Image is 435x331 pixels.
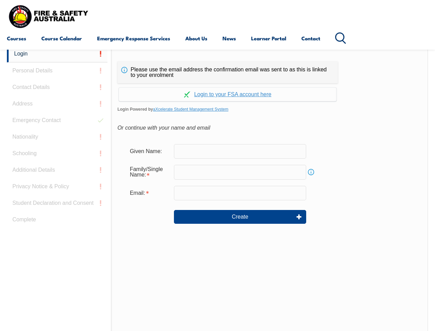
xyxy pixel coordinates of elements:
[124,163,174,181] div: Family/Single Name is required.
[185,30,207,47] a: About Us
[174,210,306,224] button: Create
[41,30,82,47] a: Course Calendar
[153,107,228,112] a: aXcelerate Student Management System
[97,30,170,47] a: Emergency Response Services
[117,123,422,133] div: Or continue with your name and email
[117,104,422,114] span: Login Powered by
[124,187,174,200] div: Email is required.
[222,30,236,47] a: News
[117,61,338,83] div: Please use the email address the confirmation email was sent to as this is linked to your enrolment
[184,91,190,98] img: Log in withaxcelerate
[7,46,107,62] a: Login
[301,30,320,47] a: Contact
[124,145,174,158] div: Given Name:
[251,30,286,47] a: Learner Portal
[7,30,26,47] a: Courses
[306,167,316,177] a: Info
